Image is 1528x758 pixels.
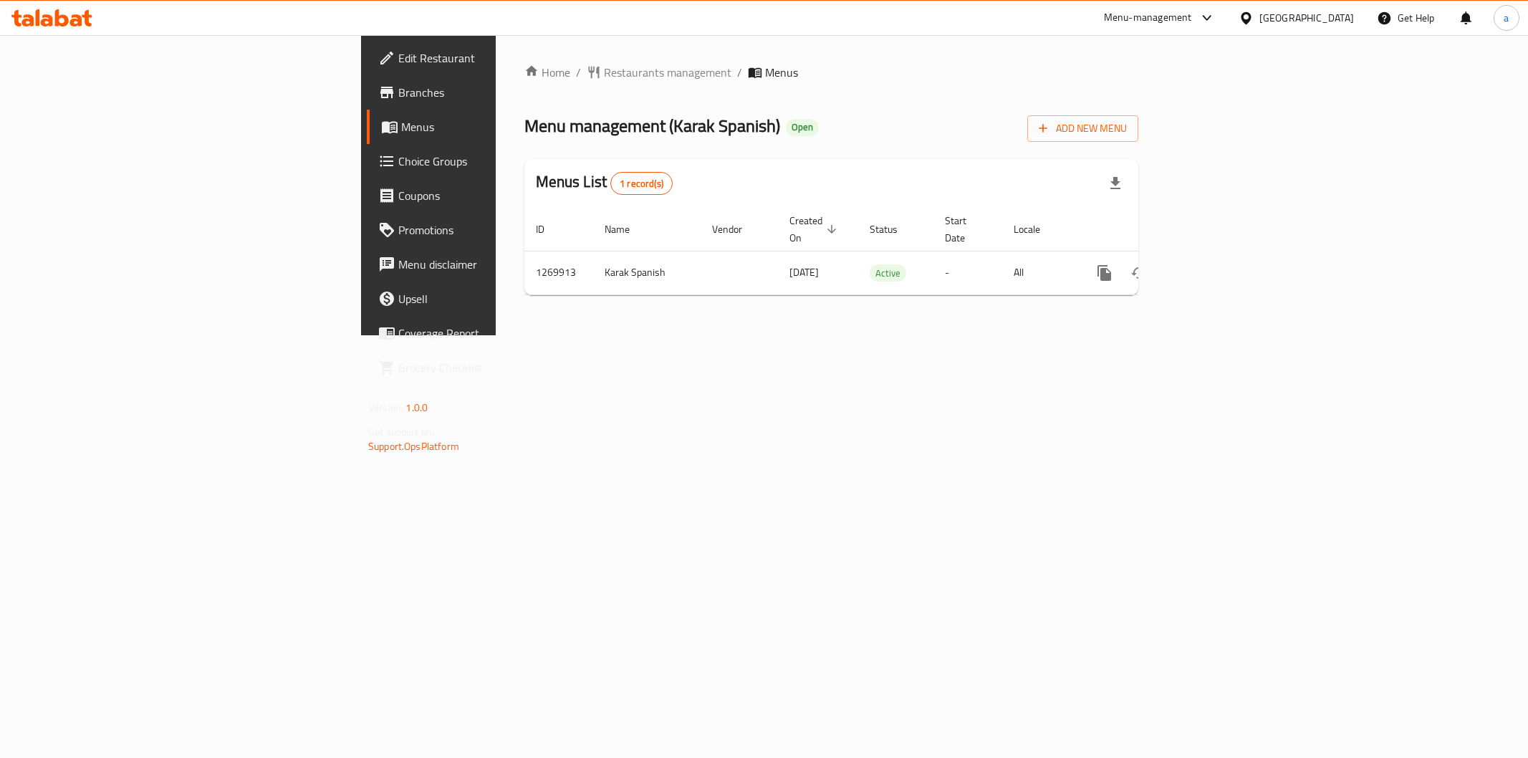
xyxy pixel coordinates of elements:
[945,212,985,246] span: Start Date
[398,84,605,101] span: Branches
[1027,115,1138,142] button: Add New Menu
[401,118,605,135] span: Menus
[368,423,434,441] span: Get support on:
[536,221,563,238] span: ID
[368,437,459,456] a: Support.OpsPlatform
[398,153,605,170] span: Choice Groups
[524,208,1236,295] table: enhanced table
[1122,256,1156,290] button: Change Status
[605,221,648,238] span: Name
[398,290,605,307] span: Upsell
[1104,9,1192,27] div: Menu-management
[367,41,616,75] a: Edit Restaurant
[786,119,819,136] div: Open
[367,110,616,144] a: Menus
[604,64,731,81] span: Restaurants management
[398,221,605,239] span: Promotions
[1098,166,1133,201] div: Export file
[1014,221,1059,238] span: Locale
[398,187,605,204] span: Coupons
[1039,120,1127,138] span: Add New Menu
[398,256,605,273] span: Menu disclaimer
[737,64,742,81] li: /
[587,64,731,81] a: Restaurants management
[398,359,605,376] span: Grocery Checklist
[611,177,672,191] span: 1 record(s)
[789,263,819,282] span: [DATE]
[1076,208,1236,251] th: Actions
[1504,10,1509,26] span: a
[398,49,605,67] span: Edit Restaurant
[405,398,428,417] span: 1.0.0
[524,110,780,142] span: Menu management ( Karak Spanish )
[1002,251,1076,294] td: All
[367,178,616,213] a: Coupons
[1087,256,1122,290] button: more
[524,64,1138,81] nav: breadcrumb
[789,212,841,246] span: Created On
[367,247,616,282] a: Menu disclaimer
[367,213,616,247] a: Promotions
[593,251,701,294] td: Karak Spanish
[786,121,819,133] span: Open
[367,75,616,110] a: Branches
[367,316,616,350] a: Coverage Report
[398,325,605,342] span: Coverage Report
[1259,10,1354,26] div: [GEOGRAPHIC_DATA]
[933,251,1002,294] td: -
[870,264,906,282] div: Active
[870,265,906,282] span: Active
[536,171,673,195] h2: Menus List
[368,398,403,417] span: Version:
[367,350,616,385] a: Grocery Checklist
[765,64,798,81] span: Menus
[712,221,761,238] span: Vendor
[367,144,616,178] a: Choice Groups
[610,172,673,195] div: Total records count
[870,221,916,238] span: Status
[367,282,616,316] a: Upsell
